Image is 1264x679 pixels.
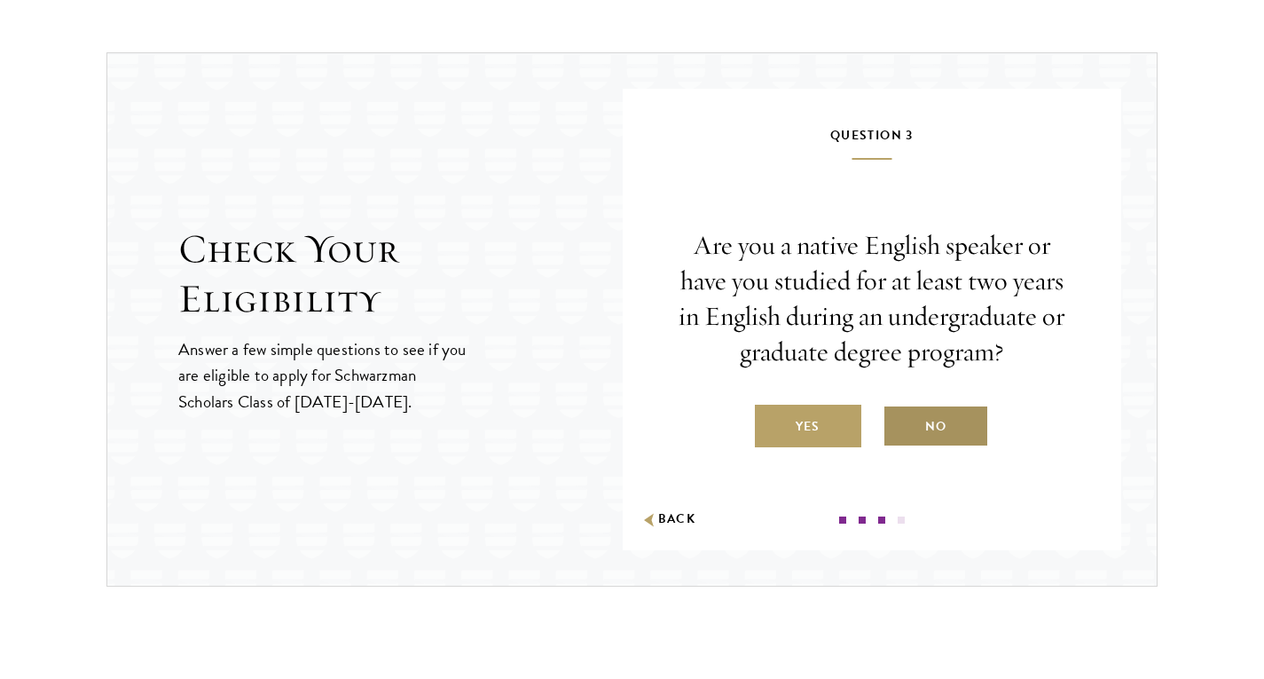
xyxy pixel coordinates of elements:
[883,405,989,447] label: No
[755,405,861,447] label: Yes
[676,124,1068,160] h5: Question 3
[178,225,623,324] h2: Check Your Eligibility
[676,228,1068,370] p: Are you a native English speaker or have you studied for at least two years in English during an ...
[640,510,696,529] button: Back
[178,336,468,414] p: Answer a few simple questions to see if you are eligible to apply for Schwarzman Scholars Class o...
